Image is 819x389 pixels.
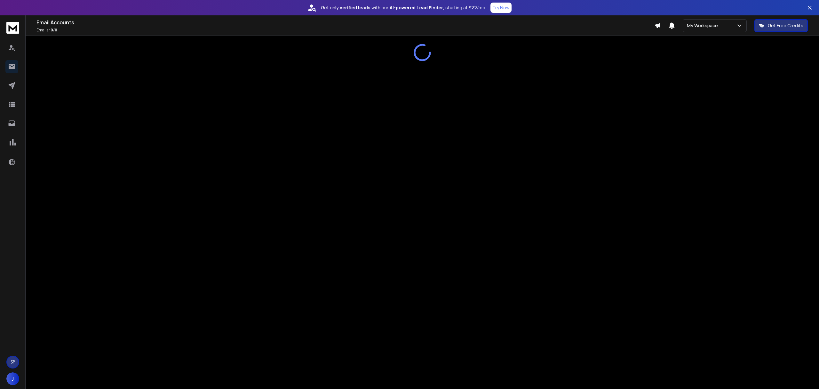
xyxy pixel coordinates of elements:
button: Try Now [490,3,512,13]
button: Get Free Credits [754,19,808,32]
strong: verified leads [340,4,370,11]
span: 0 / 0 [51,27,57,33]
p: Try Now [492,4,510,11]
img: logo [6,22,19,34]
h1: Email Accounts [36,19,655,26]
strong: AI-powered Lead Finder, [390,4,444,11]
button: J [6,372,19,385]
p: My Workspace [687,22,720,29]
p: Get only with our starting at $22/mo [321,4,485,11]
p: Get Free Credits [768,22,803,29]
p: Emails : [36,28,655,33]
